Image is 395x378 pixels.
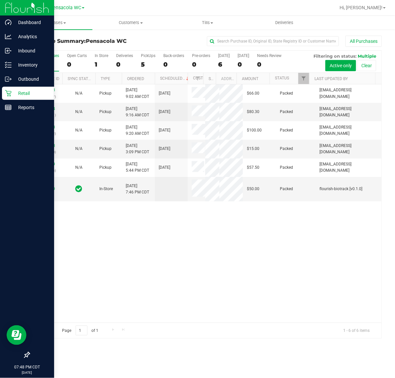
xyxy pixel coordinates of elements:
[192,73,203,84] a: Filter
[5,90,12,97] inline-svg: Retail
[99,109,112,115] span: Pickup
[12,61,51,69] p: Inventory
[29,38,147,44] h3: Purchase Summary:
[216,73,237,84] th: Address
[238,61,249,68] div: 0
[257,61,281,68] div: 0
[5,62,12,68] inline-svg: Inventory
[67,53,87,58] div: Open Carts
[160,76,190,81] a: Scheduled
[247,109,259,115] span: $80.30
[247,90,259,97] span: $66.00
[357,60,376,71] button: Clear
[116,53,133,58] div: Deliveries
[247,164,259,171] span: $57.50
[159,164,170,171] span: [DATE]
[16,16,92,30] a: Purchases
[75,109,82,115] button: N/A
[126,106,149,118] span: [DATE] 9:16 AM CDT
[266,20,302,26] span: Deliveries
[242,76,258,81] a: Amount
[127,76,144,81] a: Ordered
[116,61,133,68] div: 0
[12,75,51,83] p: Outbound
[319,186,362,192] span: flourish-biotrack [v0.1.0]
[280,109,293,115] span: Packed
[319,124,378,137] span: [EMAIL_ADDRESS][DOMAIN_NAME]
[126,124,149,137] span: [DATE] 9:20 AM CDT
[246,16,322,30] a: Deliveries
[209,76,244,81] a: State Registry ID
[126,183,149,195] span: [DATE] 7:46 PM CDT
[75,128,82,132] span: Not Applicable
[12,103,51,111] p: Reports
[319,106,378,118] span: [EMAIL_ADDRESS][DOMAIN_NAME]
[170,20,246,26] span: Tills
[75,127,82,133] button: N/A
[99,164,112,171] span: Pickup
[75,164,82,171] button: N/A
[280,127,293,133] span: Packed
[75,90,82,97] button: N/A
[99,90,112,97] span: Pickup
[95,61,108,68] div: 1
[7,325,26,345] iframe: Resource center
[280,186,293,192] span: Packed
[163,53,184,58] div: Back-orders
[247,127,262,133] span: $100.00
[207,36,339,46] input: Search Purchase ID, Original ID, State Registry ID or Customer Name...
[16,20,92,26] span: Purchases
[159,109,170,115] span: [DATE]
[247,146,259,152] span: $15.00
[5,47,12,54] inline-svg: Inbound
[75,146,82,151] span: Not Applicable
[314,76,348,81] a: Last Updated By
[159,90,170,97] span: [DATE]
[257,53,281,58] div: Needs Review
[319,161,378,174] span: [EMAIL_ADDRESS][DOMAIN_NAME]
[3,370,51,375] p: [DATE]
[275,76,289,80] a: Status
[56,326,104,336] span: Page of 1
[5,76,12,82] inline-svg: Outbound
[218,53,230,58] div: [DATE]
[141,53,155,58] div: PickUps
[169,16,246,30] a: Tills
[95,53,108,58] div: In Store
[340,5,382,10] span: Hi, [PERSON_NAME]!
[5,104,12,111] inline-svg: Reports
[86,38,127,44] span: Pensacola WC
[280,146,293,152] span: Packed
[192,53,210,58] div: Pre-orders
[92,16,169,30] a: Customers
[319,87,378,100] span: [EMAIL_ADDRESS][DOMAIN_NAME]
[75,146,82,152] button: N/A
[280,90,293,97] span: Packed
[338,326,375,335] span: 1 - 6 of 6 items
[99,127,112,133] span: Pickup
[75,91,82,96] span: Not Applicable
[50,5,81,11] span: Pensacola WC
[218,61,230,68] div: 6
[75,109,82,114] span: Not Applicable
[3,364,51,370] p: 07:48 PM CDT
[238,53,249,58] div: [DATE]
[346,36,382,47] button: All Purchases
[313,53,356,59] span: Filtering on status:
[75,165,82,170] span: Not Applicable
[76,326,87,336] input: 1
[280,164,293,171] span: Packed
[99,146,112,152] span: Pickup
[163,61,184,68] div: 0
[67,61,87,68] div: 0
[159,146,170,152] span: [DATE]
[358,53,376,59] span: Multiple
[5,19,12,26] inline-svg: Dashboard
[12,18,51,26] p: Dashboard
[101,76,110,81] a: Type
[141,61,155,68] div: 5
[126,87,149,100] span: [DATE] 9:02 AM CDT
[159,127,170,133] span: [DATE]
[5,33,12,40] inline-svg: Analytics
[12,33,51,41] p: Analytics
